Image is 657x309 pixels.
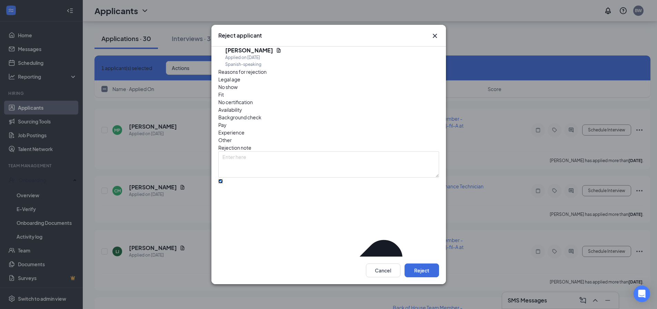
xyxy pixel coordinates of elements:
[405,263,439,277] button: Reject
[225,61,281,68] div: Spanish-speaking
[218,144,251,151] span: Rejection note
[276,48,281,53] svg: Document
[431,32,439,40] button: Close
[218,76,240,83] span: Legal age
[218,98,253,106] span: No certification
[218,69,267,75] span: Reasons for rejection
[218,91,224,98] span: Fit
[634,286,650,302] div: Open Intercom Messenger
[218,106,242,113] span: Availability
[218,129,245,136] span: Experience
[218,83,238,91] span: No show
[218,121,227,129] span: Pay
[218,136,232,144] span: Other
[366,263,400,277] button: Cancel
[431,32,439,40] svg: Cross
[218,32,262,39] h3: Reject applicant
[225,54,281,61] div: Applied on [DATE]
[225,47,273,54] h5: [PERSON_NAME]
[218,113,261,121] span: Background check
